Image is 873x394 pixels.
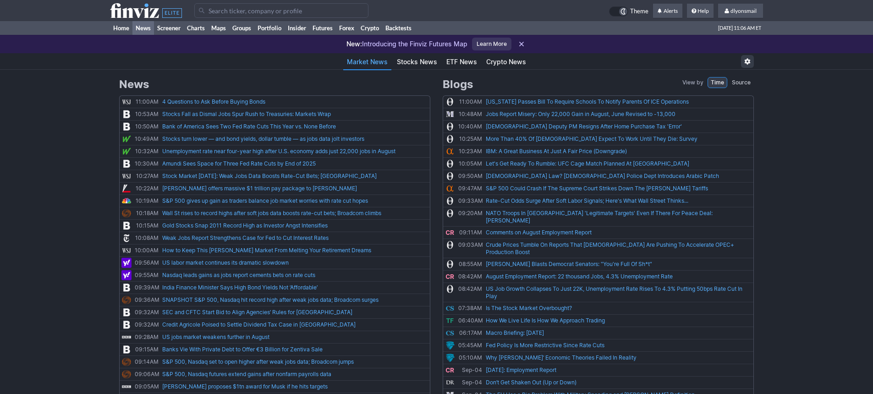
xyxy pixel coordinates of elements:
a: Comments on August Employment Report [486,228,592,236]
td: 09:39AM [133,281,160,294]
a: [DEMOGRAPHIC_DATA] Law? [DEMOGRAPHIC_DATA] Police Dept Introduces Arabic Patch [486,171,719,180]
a: Groups [229,21,254,35]
a: Amundi Sees Space for Three Fed Rate Cuts by End of 2025 [162,159,316,167]
span: Blogs [443,77,473,92]
a: Nasdaq leads gains as jobs report cements bets on rate cuts [162,270,315,279]
a: Crypto News [483,54,530,70]
td: 09:33AM [456,194,484,207]
a: Crypto [357,21,382,35]
td: 10:53AM [133,108,160,120]
a: Rate-Cut Odds Surge After Soft Labor Signals; Here's What Wall Street Thinks... [486,196,688,205]
a: Backtests [382,21,415,35]
a: Theme [609,6,648,17]
td: 09:14AM [133,355,160,368]
td: 09:28AM [133,331,160,343]
a: Time [708,77,727,88]
a: Stock Market [DATE]: Weak Jobs Data Boosts Rate-Cut Bets; [GEOGRAPHIC_DATA] [162,171,377,180]
a: [DATE]: Employment Report [486,365,556,374]
td: 08:55AM [456,258,484,270]
td: 10:22AM [133,182,160,194]
a: IBM: A Great Business At Just A Fair Price (Downgrade) [486,146,627,155]
td: 09:11AM [456,226,484,239]
td: 09:55AM [133,269,160,281]
td: 08:42AM [456,270,484,283]
a: Wall St rises to record highs after soft jobs data boosts rate-cut bets; Broadcom climbs [162,208,381,217]
a: Credit Agricole Poised to Settle Dividend Tax Case in [GEOGRAPHIC_DATA] [162,320,356,328]
a: Portfolio [254,21,285,35]
span: [DATE] 11:06 AM ET [718,21,761,35]
a: Gold Stocks Snap 2011 Record High as Investor Angst Intensifies [162,221,328,229]
span: dlyonsmail [730,7,757,14]
a: News [132,21,154,35]
a: August Employment Report: 22 thousand Jobs, 4.3% Unemployment Rate [486,272,673,280]
td: 06:40AM [456,314,484,327]
a: [DEMOGRAPHIC_DATA] Deputy PM Resigns After Home Purchase Tax 'Error' [486,122,682,130]
td: 10:08AM [133,232,160,244]
p: Introducing the Finviz Futures Map [346,39,467,49]
td: 10:15AM [133,219,160,232]
a: More Than 40% Of [DEMOGRAPHIC_DATA] Expect To Work Until They Die: Survey [486,134,697,143]
a: Weak Jobs Report Strengthens Case for Fed to Cut Interest Rates [162,233,329,242]
a: Let's Get Ready To Rumble: UFC Cage Match Planned At [GEOGRAPHIC_DATA] [486,159,689,167]
a: S&P 500, Nasdaq set to open higher after weak jobs data; Broadcom jumps [162,357,354,366]
td: 08:42AM [456,283,484,302]
td: 10:18AM [133,207,160,219]
a: Is The Stock Market Overbought? [486,303,572,312]
td: 09:15AM [133,343,160,355]
a: How We Live Life Is How We Approach Trading [486,316,605,324]
td: 09:20AM [456,207,484,226]
td: 10:27AM [133,170,160,182]
td: 10:25AM [456,133,484,145]
td: 09:50AM [456,170,484,182]
a: India Finance Minister Says High Bond Yields Not ‘Affordable’ [162,283,318,291]
span: New: [346,40,362,48]
td: 05:45AM [456,339,484,351]
a: SEC and CFTC Start Bid to Align Agencies’ Rules for [GEOGRAPHIC_DATA] [162,307,352,316]
a: [PERSON_NAME] Blasts Democrat Senators: "You're Full Of Sh*t" [486,259,652,268]
a: Insider [285,21,309,35]
span: Theme [630,6,648,17]
a: Alerts [653,4,682,18]
td: 05:10AM [456,351,484,364]
a: dlyonsmail [718,4,763,18]
td: 09:32AM [133,318,160,331]
td: 10:05AM [456,157,484,170]
a: Help [687,4,714,18]
a: Jobs Report Misery: Only 22,000 Gain in August, June Revised to -13,000 [486,109,675,118]
td: 09:36AM [133,294,160,306]
td: 10:40AM [456,120,484,133]
a: US Job Growth Collapses To Just 22K, Unemployment Rate Rises To 4.3% Putting 50bps Rate Cut In Play [486,284,752,300]
a: S&P 500, Nasdaq futures extend gains after nonfarm payrolls data [162,369,331,378]
a: Unemployment rate near four-year high after U.S. economy adds just 22,000 jobs in August [162,146,395,155]
td: 09:03AM [456,239,484,258]
td: 10:23AM [456,145,484,157]
p: View by [682,78,703,87]
a: S&P 500 gives up gain as traders balance job market worries with rate cut hopes [162,196,368,205]
input: Search [194,3,368,18]
a: [US_STATE] Passes Bill To Require Schools To Notify Parents Of ICE Operations [486,97,689,105]
a: 4 Questions to Ask Before Buying Bonds [162,97,265,105]
a: Stocks News [393,54,441,70]
a: Market News [343,54,391,70]
td: 10:19AM [133,194,160,207]
td: 09:32AM [133,306,160,318]
a: Crude Prices Tumble On Reports That [DEMOGRAPHIC_DATA] Are Pushing To Accelerate OPEC+ Production... [486,240,752,256]
a: [PERSON_NAME] offers massive $1 trillion pay package to [PERSON_NAME] [162,183,357,192]
a: Charts [184,21,208,35]
a: Home [110,21,132,35]
a: ETF News [443,54,481,70]
td: 09:05AM [133,380,160,393]
a: Fed Policy Is More Restrictive Since Rate Cuts [486,340,604,349]
td: Sep-04 [456,364,484,376]
a: Source [729,77,754,88]
td: 10:00AM [133,244,160,256]
a: Bank of America Sees Two Fed Rate Cuts This Year vs. None Before [162,122,336,130]
a: Futures [309,21,336,35]
a: S&P 500 Could Crash If The Supreme Court Strikes Down The [PERSON_NAME] Tariffs [486,183,708,192]
a: US jobs market weakens further in August [162,332,269,341]
a: Stocks turn lower — and bond yields, dollar tumble — as jobs data jolt investors [162,134,364,143]
td: 09:56AM [133,256,160,269]
a: NATO Troops In [GEOGRAPHIC_DATA] 'Legitimate Targets' Even If There For Peace Deal: [PERSON_NAME] [486,208,752,224]
a: SNAPSHOT S&P 500, Nasdaq hit record high after weak jobs data; Broadcom surges [162,295,379,304]
a: Why [PERSON_NAME]’ Economic Theories Failed In Reality [486,353,637,361]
